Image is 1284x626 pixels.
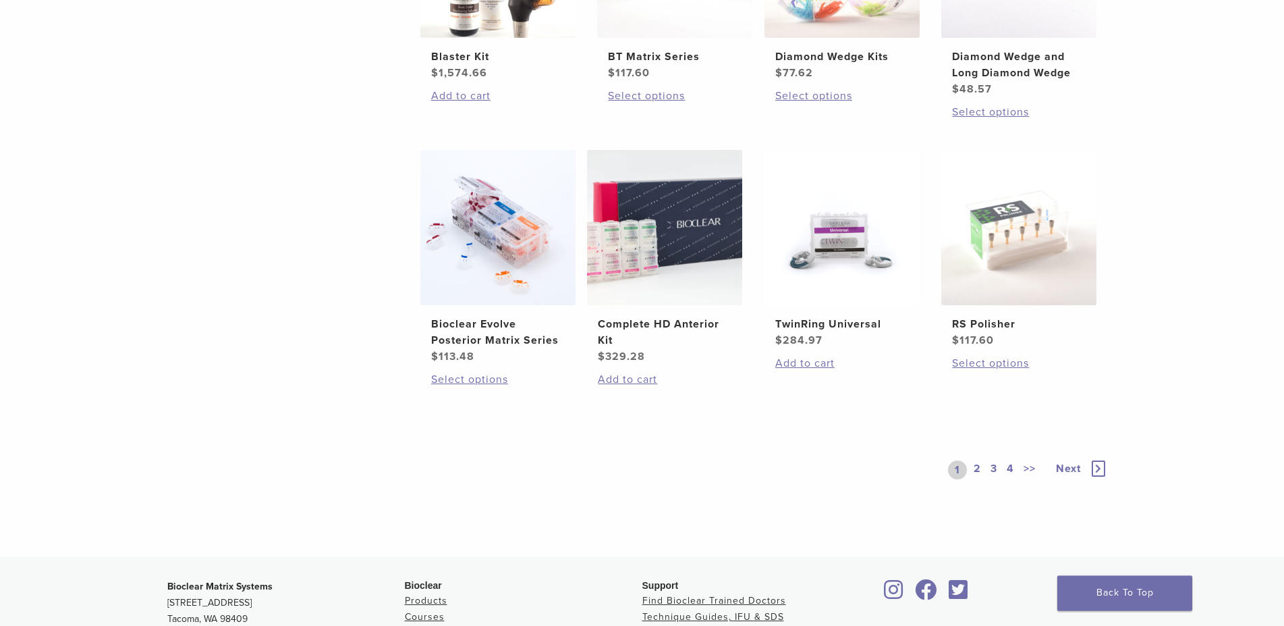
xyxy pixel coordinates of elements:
[642,580,679,591] span: Support
[598,350,605,363] span: $
[952,355,1086,371] a: Select options for “RS Polisher”
[420,150,576,305] img: Bioclear Evolve Posterior Matrix Series
[642,595,786,606] a: Find Bioclear Trained Doctors
[167,581,273,592] strong: Bioclear Matrix Systems
[952,104,1086,120] a: Select options for “Diamond Wedge and Long Diamond Wedge”
[431,316,565,348] h2: Bioclear Evolve Posterior Matrix Series
[431,371,565,388] a: Select options for “Bioclear Evolve Posterior Matrix Series”
[764,150,921,348] a: TwinRing UniversalTwinRing Universal $284.97
[952,82,992,96] bdi: 48.57
[775,49,909,65] h2: Diamond Wedge Kits
[608,88,742,104] a: Select options for “BT Matrix Series”
[608,66,615,80] span: $
[1004,461,1017,479] a: 4
[971,461,984,479] a: 2
[775,66,783,80] span: $
[405,580,442,591] span: Bioclear
[775,334,783,347] span: $
[405,611,445,623] a: Courses
[911,588,942,601] a: Bioclear
[1057,575,1192,610] a: Back To Top
[431,88,565,104] a: Add to cart: “Blaster Kit”
[598,316,731,348] h2: Complete HD Anterior Kit
[642,611,784,623] a: Technique Guides, IFU & SDS
[598,371,731,388] a: Add to cart: “Complete HD Anterior Kit”
[988,461,1000,479] a: 3
[587,150,742,305] img: Complete HD Anterior Kit
[764,150,920,305] img: TwinRing Universal
[941,150,1098,348] a: RS PolisherRS Polisher $117.60
[775,316,909,332] h2: TwinRing Universal
[941,150,1096,305] img: RS Polisher
[608,49,742,65] h2: BT Matrix Series
[431,350,439,363] span: $
[952,82,959,96] span: $
[952,316,1086,332] h2: RS Polisher
[952,334,959,347] span: $
[775,355,909,371] a: Add to cart: “TwinRing Universal”
[586,150,744,365] a: Complete HD Anterior KitComplete HD Anterior Kit $329.28
[775,66,813,80] bdi: 77.62
[420,150,577,365] a: Bioclear Evolve Posterior Matrix SeriesBioclear Evolve Posterior Matrix Series $113.48
[945,588,973,601] a: Bioclear
[431,66,487,80] bdi: 1,574.66
[880,588,908,601] a: Bioclear
[775,88,909,104] a: Select options for “Diamond Wedge Kits”
[775,334,822,347] bdi: 284.97
[952,49,1086,81] h2: Diamond Wedge and Long Diamond Wedge
[948,461,967,479] a: 1
[431,350,474,363] bdi: 113.48
[405,595,447,606] a: Products
[431,49,565,65] h2: Blaster Kit
[431,66,439,80] span: $
[598,350,645,363] bdi: 329.28
[952,334,994,347] bdi: 117.60
[1056,462,1081,475] span: Next
[1021,461,1038,479] a: >>
[608,66,650,80] bdi: 117.60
